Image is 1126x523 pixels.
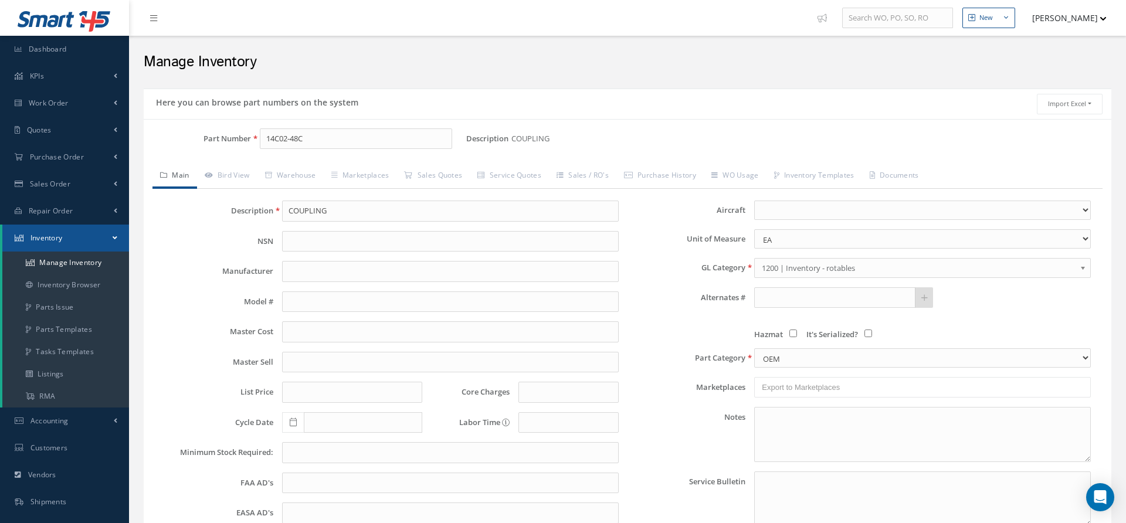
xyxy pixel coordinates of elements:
a: Warehouse [257,164,324,189]
label: Description [155,206,273,215]
label: Manufacturer [155,267,273,276]
a: Marketplaces [324,164,397,189]
a: Parts Issue [2,296,129,318]
a: Tasks Templates [2,341,129,363]
a: Purchase History [616,164,704,189]
textarea: Notes [754,407,1091,462]
label: FAA AD's [155,478,273,487]
a: WO Usage [704,164,767,189]
label: Core Charges [431,388,510,396]
a: Service Quotes [470,164,549,189]
span: Shipments [30,497,67,507]
button: Import Excel [1037,94,1103,114]
a: Bird View [197,164,257,189]
span: It's Serialized? [806,329,858,339]
input: Search WO, PO, SO, RO [842,8,953,29]
a: Parts Templates [2,318,129,341]
label: Model # [155,297,273,306]
label: List Price [155,388,273,396]
label: Labor Time [431,418,510,427]
span: Work Order [29,98,69,108]
a: Manage Inventory [2,252,129,274]
span: COUPLING [511,128,554,150]
input: It's Serialized? [864,330,872,337]
label: Minimum Stock Required: [155,448,273,457]
a: Documents [862,164,927,189]
a: Sales Quotes [396,164,470,189]
span: Inventory [30,233,63,243]
a: Inventory [2,225,129,252]
div: Open Intercom Messenger [1086,483,1114,511]
span: KPIs [30,71,44,81]
label: Unit of Measure [628,235,745,243]
h2: Manage Inventory [144,53,1111,71]
label: Notes [628,407,745,462]
span: Repair Order [29,206,73,216]
span: Customers [30,443,68,453]
span: Dashboard [29,44,67,54]
span: Vendors [28,470,56,480]
button: New [962,8,1015,28]
a: Listings [2,363,129,385]
span: Sales Order [30,179,70,189]
button: [PERSON_NAME] [1021,6,1107,29]
label: Cycle Date [155,418,273,427]
a: Inventory Templates [767,164,862,189]
label: Alternates # [628,293,745,302]
div: New [979,13,993,23]
a: Inventory Browser [2,274,129,296]
label: Aircraft [628,206,745,215]
label: GL Category [628,263,745,272]
label: Master Sell [155,358,273,366]
h5: Here you can browse part numbers on the system [152,94,358,108]
a: RMA [2,385,129,407]
label: Master Cost [155,327,273,336]
label: Part Number [144,134,251,143]
label: EASA AD's [155,508,273,517]
span: Accounting [30,416,69,426]
label: Description [466,134,508,143]
span: Hazmat [754,329,783,339]
label: Part Category [628,354,745,362]
a: Main [152,164,197,189]
span: Purchase Order [30,152,84,162]
span: 1200 | Inventory - rotables [762,261,1076,275]
label: NSN [155,237,273,246]
span: Quotes [27,125,52,135]
input: Hazmat [789,330,797,337]
label: Marketplaces [628,383,745,392]
a: Sales / RO's [549,164,616,189]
